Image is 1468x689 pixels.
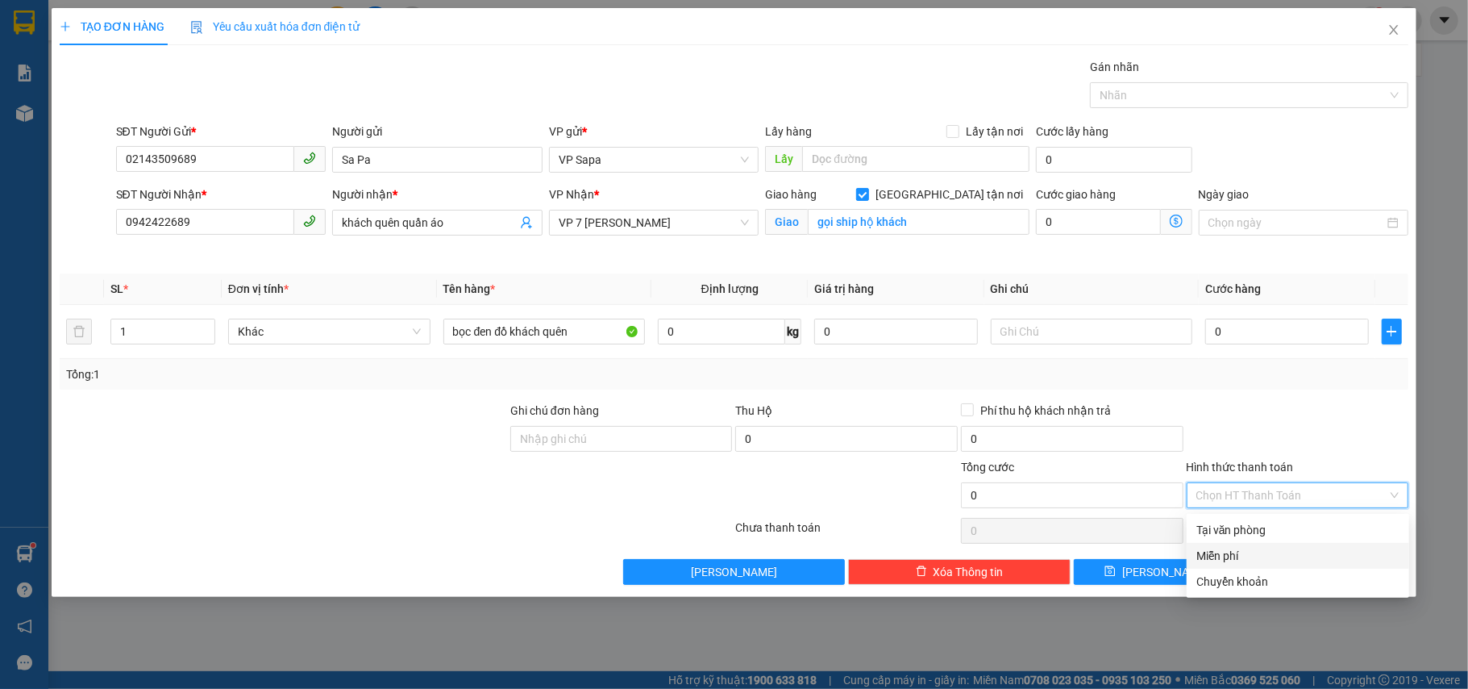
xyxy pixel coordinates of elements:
input: Ghi Chú [991,319,1193,344]
div: SĐT Người Nhận [116,186,326,203]
span: VP 7 Phạm Văn Đồng [559,211,750,235]
input: 0 [814,319,977,344]
span: Tổng cước [961,461,1014,474]
input: VD: Bàn, Ghế [443,319,646,344]
span: close [1387,23,1400,36]
span: Lấy tận nơi [959,123,1029,140]
span: Xóa Thông tin [934,563,1004,581]
span: VP Sapa [559,148,750,172]
button: plus [1382,319,1403,344]
div: VP gửi [549,123,759,140]
span: phone [303,215,316,228]
span: plus [1383,325,1402,338]
input: Giao tận nơi [808,209,1029,235]
input: Dọc đường [802,146,1029,172]
span: plus [60,21,71,32]
button: save[PERSON_NAME] [1074,559,1240,585]
div: Chưa thanh toán [734,519,959,547]
label: Gán nhãn [1090,61,1139,73]
span: VP Nhận [549,188,594,201]
span: down [202,333,211,343]
div: Người nhận [332,186,543,203]
input: Cước lấy hàng [1036,147,1191,173]
span: Đơn vị tính [228,282,289,295]
th: Ghi chú [984,274,1200,305]
input: Cước giao hàng [1036,209,1160,235]
span: Increase Value [197,319,214,332]
label: Cước giao hàng [1036,188,1116,201]
span: Cước hàng [1205,282,1261,295]
span: [GEOGRAPHIC_DATA] tận nơi [869,186,1029,203]
div: Tổng: 1 [66,365,568,383]
span: Yêu cầu xuất hóa đơn điện tử [190,20,360,33]
button: [PERSON_NAME] [623,559,846,585]
span: phone [303,152,316,165]
button: delete [66,319,92,344]
span: user-add [520,216,533,229]
div: Người gửi [332,123,543,140]
label: Ngày giao [1199,188,1250,201]
div: Tại văn phòng [1196,521,1399,539]
label: Hình thức thanh toán [1187,461,1294,474]
span: Định lượng [701,282,759,295]
span: Giao [765,209,808,235]
span: Lấy hàng [765,125,812,138]
span: Phí thu hộ khách nhận trả [974,402,1117,420]
span: Thu Hộ [735,404,772,417]
span: save [1104,566,1116,578]
span: SL [110,282,123,295]
span: Khác [238,319,421,344]
span: Tên hàng [443,282,496,295]
img: icon [190,21,203,34]
label: Ghi chú đơn hàng [510,404,599,417]
div: Miễn phí [1196,547,1399,565]
span: Lấy [765,146,802,172]
span: kg [785,319,801,344]
span: Giao hàng [765,188,817,201]
span: dollar-circle [1170,215,1183,228]
span: [PERSON_NAME] [691,563,777,581]
span: TẠO ĐƠN HÀNG [60,20,164,33]
span: delete [916,566,927,578]
button: Close [1371,8,1416,53]
input: Ghi chú đơn hàng [510,426,733,452]
label: Cước lấy hàng [1036,125,1108,138]
button: deleteXóa Thông tin [848,559,1071,585]
div: SĐT Người Gửi [116,123,326,140]
span: Decrease Value [197,332,214,344]
span: up [202,322,211,332]
span: Giá trị hàng [814,282,874,295]
span: [PERSON_NAME] [1122,563,1208,581]
div: Chuyển khoản [1196,573,1399,591]
input: Ngày giao [1208,214,1385,232]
